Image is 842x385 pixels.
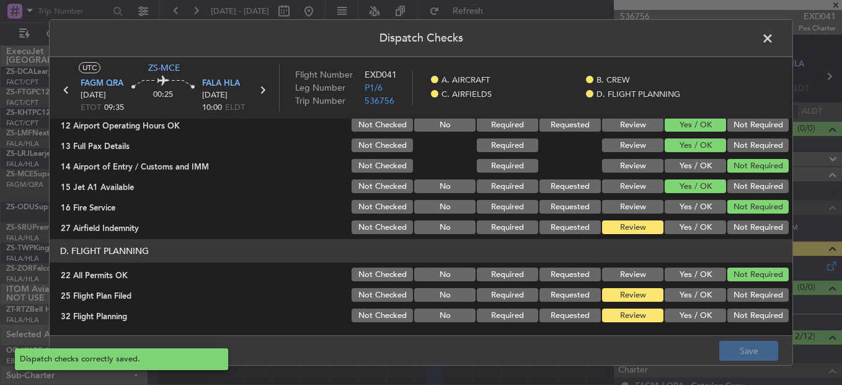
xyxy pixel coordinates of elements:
button: Review [602,288,663,302]
button: Yes / OK [665,220,726,234]
button: Not Required [727,288,789,302]
button: Yes / OK [665,159,726,173]
button: Not Required [727,118,789,132]
button: Yes / OK [665,309,726,322]
button: Review [602,220,663,234]
button: Review [602,138,663,152]
header: Dispatch Checks [50,20,792,57]
button: Not Required [727,179,789,193]
button: Not Required [727,309,789,322]
button: Not Required [727,138,789,152]
button: Not Required [727,268,789,281]
button: Yes / OK [665,138,726,152]
span: B. CREW [596,75,630,87]
button: Review [602,309,663,322]
button: Review [602,268,663,281]
span: D. FLIGHT PLANNING [596,89,680,101]
button: Review [602,179,663,193]
button: Not Required [727,220,789,234]
button: Yes / OK [665,200,726,214]
button: Not Required [727,200,789,214]
div: Dispatch checks correctly saved. [20,353,210,366]
button: Review [602,159,663,173]
button: Not Required [727,159,789,173]
button: Yes / OK [665,118,726,132]
button: Review [602,118,663,132]
button: Yes / OK [665,288,726,302]
button: Yes / OK [665,179,726,193]
button: Yes / OK [665,268,726,281]
button: Review [602,200,663,214]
